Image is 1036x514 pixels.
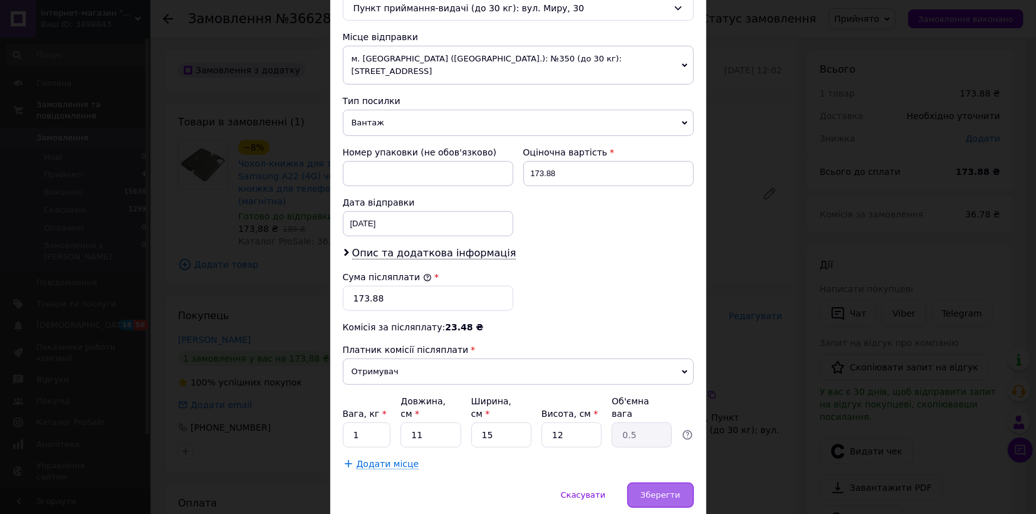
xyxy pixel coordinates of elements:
span: Платник комісії післяплати [343,345,469,355]
span: Опис та додаткова інформація [352,247,516,260]
div: Номер упаковки (не обов'язково) [343,146,513,159]
label: Ширина, см [471,396,511,419]
label: Довжина, см [400,396,446,419]
span: Тип посилки [343,96,400,106]
label: Вага, кг [343,409,387,419]
div: Оціночна вартість [523,146,694,159]
div: Об'ємна вага [612,395,672,420]
span: Місце відправки [343,32,419,42]
div: Дата відправки [343,196,513,209]
span: Додати місце [357,459,419,469]
label: Висота, см [542,409,598,419]
span: Вантаж [343,110,694,136]
span: Зберегти [641,490,680,500]
span: Скасувати [561,490,605,500]
div: Комісія за післяплату: [343,321,694,333]
label: Сума післяплати [343,272,432,282]
span: Отримувач [343,359,694,385]
span: 23.48 ₴ [445,322,483,332]
span: м. [GEOGRAPHIC_DATA] ([GEOGRAPHIC_DATA].): №350 (до 30 кг): [STREET_ADDRESS] [343,46,694,85]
